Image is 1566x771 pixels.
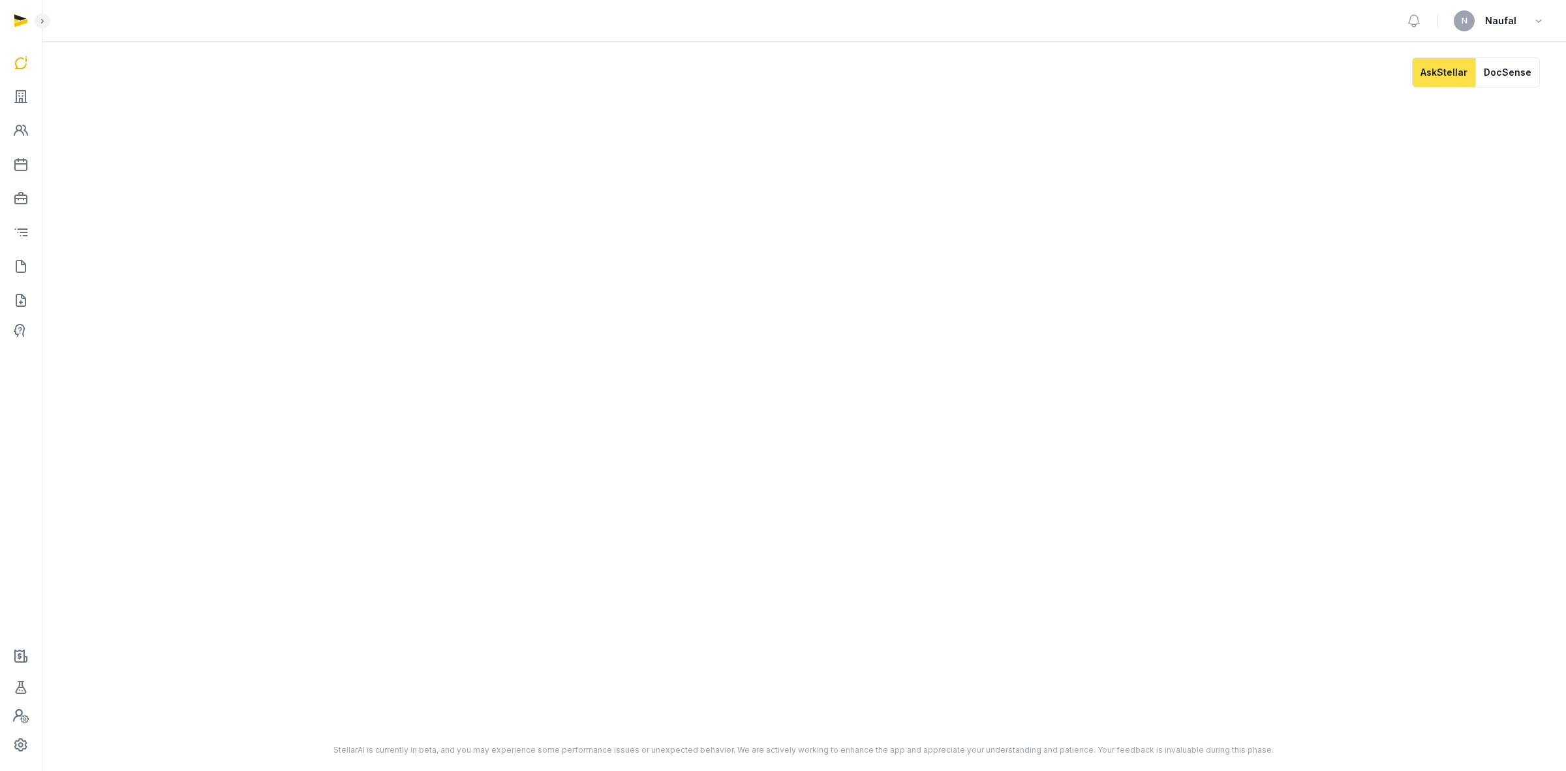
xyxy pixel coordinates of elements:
[1485,13,1516,29] span: Naufal
[1454,10,1475,31] button: N
[194,745,1414,755] div: StellarAI is currently in beta, and you may experience some performance issues or unexpected beha...
[1412,57,1475,87] button: AskStellar
[1475,57,1540,87] button: DocSense
[1462,17,1467,25] span: N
